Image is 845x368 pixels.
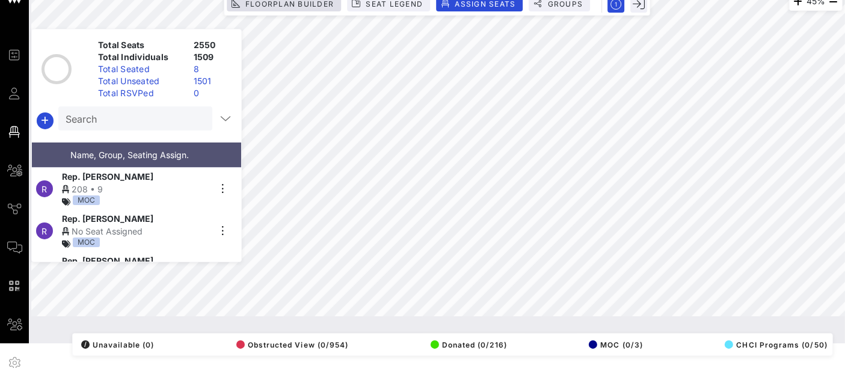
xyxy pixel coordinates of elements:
[42,226,48,236] span: R
[62,225,210,238] div: No Seat Assigned
[93,39,189,51] div: Total Seats
[189,63,236,75] div: 8
[721,336,828,353] button: CHCI Programs (0/50)
[81,340,154,349] span: Unavailable (0)
[62,212,153,225] span: Rep. [PERSON_NAME]
[93,75,189,87] div: Total Unseated
[93,63,189,75] div: Total Seated
[189,39,236,51] div: 2550
[62,170,153,183] span: Rep. [PERSON_NAME]
[93,87,189,99] div: Total RSVPed
[73,238,100,247] div: MOC
[189,87,236,99] div: 0
[431,340,507,349] span: Donated (0/216)
[233,336,349,353] button: Obstructed View (0/954)
[589,340,643,349] span: MOC (0/3)
[189,75,236,87] div: 1501
[427,336,507,353] button: Donated (0/216)
[725,340,828,349] span: CHCI Programs (0/50)
[81,340,90,349] div: /
[62,183,210,195] div: 208 • 9
[585,336,643,353] button: MOC (0/3)
[93,51,189,63] div: Total Individuals
[73,195,100,205] div: MOC
[189,51,236,63] div: 1509
[78,336,154,353] button: /Unavailable (0)
[236,340,349,349] span: Obstructed View (0/954)
[62,254,153,267] span: Rep. [PERSON_NAME]
[70,150,189,160] span: Name, Group, Seating Assign.
[42,184,48,194] span: R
